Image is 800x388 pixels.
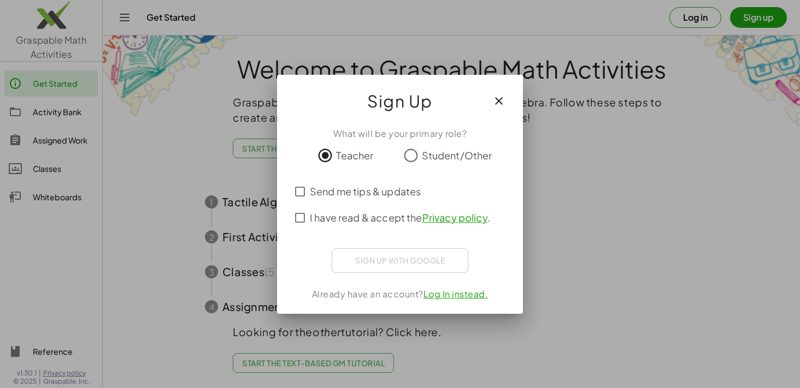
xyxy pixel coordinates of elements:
[290,127,510,140] div: What will be your primary role?
[423,288,489,300] a: Log In instead.
[336,148,373,163] span: Teacher
[310,184,421,199] span: Send me tips & updates
[422,211,487,224] a: Privacy policy
[422,148,492,163] span: Student/Other
[367,88,433,114] span: Sign Up
[310,210,490,225] span: I have read & accept the .
[290,288,510,301] div: Already have an account?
